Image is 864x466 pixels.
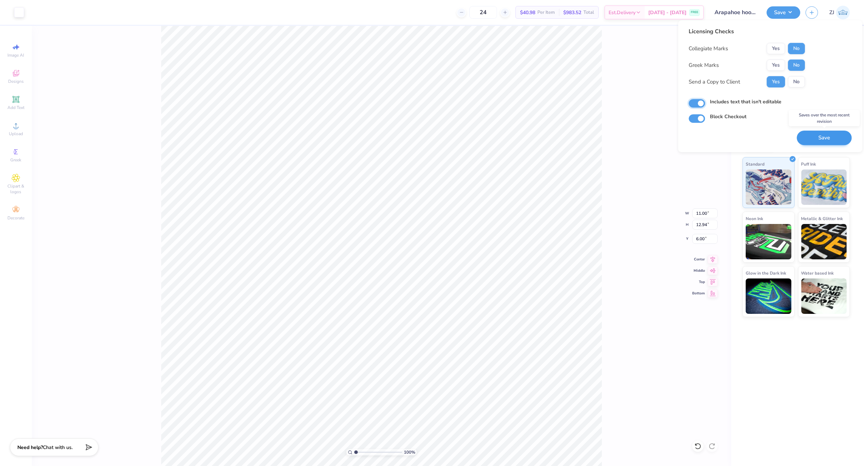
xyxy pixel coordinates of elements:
span: Glow in the Dark Ink [746,269,786,277]
button: Yes [767,76,785,87]
span: Neon Ink [746,215,763,222]
div: Licensing Checks [689,27,805,36]
img: Glow in the Dark Ink [746,278,791,314]
button: No [788,76,805,87]
button: Yes [767,59,785,71]
img: Standard [746,169,791,205]
span: Chat with us. [43,444,73,451]
span: FREE [691,10,698,15]
span: Clipart & logos [4,183,28,195]
button: No [788,59,805,71]
span: Greek [11,157,22,163]
span: Center [692,257,705,262]
span: Total [583,9,594,16]
span: [DATE] - [DATE] [648,9,687,16]
span: 100 % [404,449,415,455]
input: – – [469,6,497,19]
button: Save [797,131,852,145]
img: Puff Ink [801,169,847,205]
img: Water based Ink [801,278,847,314]
div: Greek Marks [689,61,719,69]
div: Saves over the most recent revision [789,110,860,126]
span: Designs [8,79,24,84]
a: ZJ [829,6,850,19]
label: Block Checkout [710,113,746,120]
label: Includes text that isn't editable [710,98,781,105]
div: Send a Copy to Client [689,78,740,86]
span: Add Text [7,105,24,110]
span: Metallic & Glitter Ink [801,215,843,222]
button: Yes [767,43,785,54]
input: Untitled Design [709,5,761,19]
button: No [788,43,805,54]
img: Zhor Junavee Antocan [836,6,850,19]
span: Water based Ink [801,269,834,277]
span: Middle [692,268,705,273]
span: Decorate [7,215,24,221]
span: Puff Ink [801,160,816,168]
strong: Need help? [17,444,43,451]
span: Per Item [537,9,555,16]
span: ZJ [829,8,834,17]
span: $983.52 [563,9,581,16]
span: Bottom [692,291,705,296]
span: Upload [9,131,23,137]
span: Standard [746,160,764,168]
button: Save [767,6,800,19]
div: Collegiate Marks [689,45,728,53]
img: Metallic & Glitter Ink [801,224,847,259]
span: Image AI [8,52,24,58]
span: $40.98 [520,9,535,16]
span: Top [692,280,705,284]
span: Est. Delivery [609,9,636,16]
img: Neon Ink [746,224,791,259]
